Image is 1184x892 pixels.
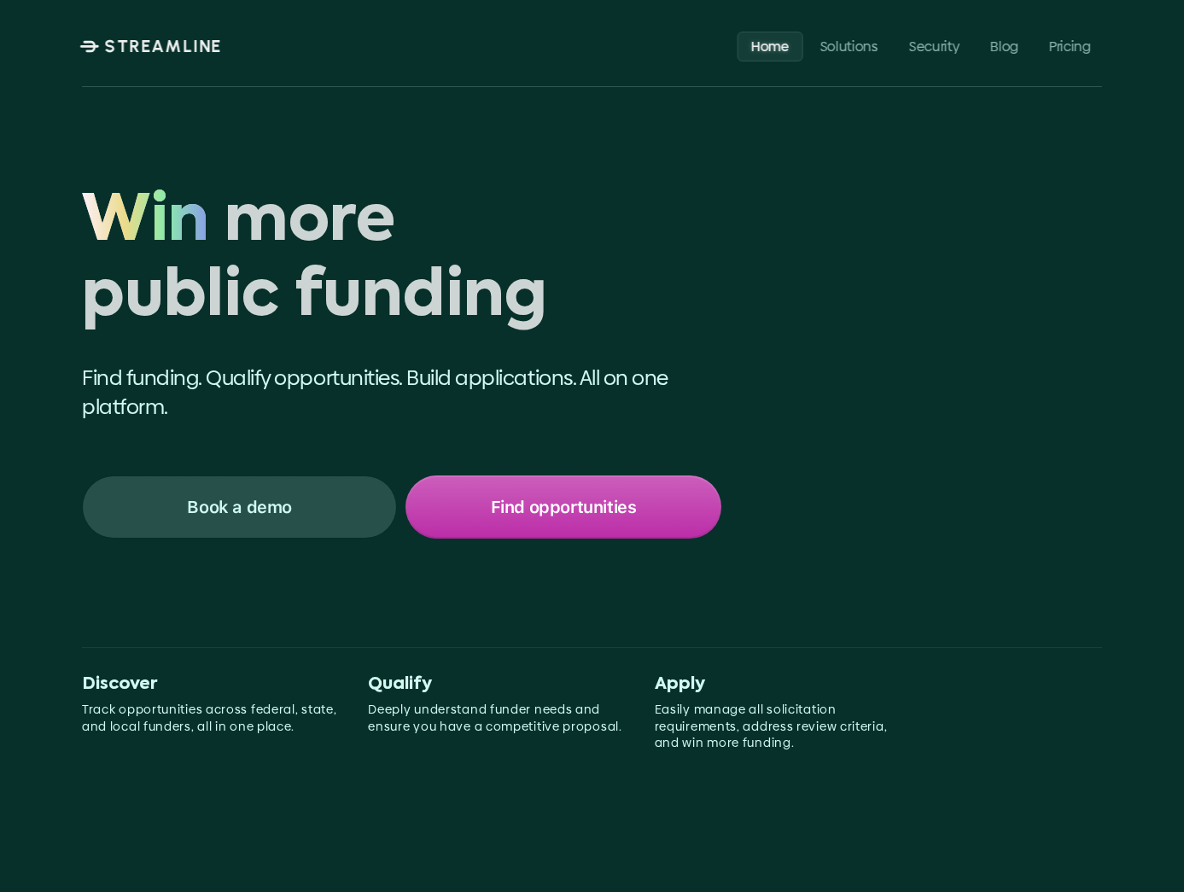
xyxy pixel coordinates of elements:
[82,364,721,421] p: Find funding. Qualify opportunities. Build applications. All on one platform.
[79,36,222,56] a: STREAMLINE
[187,496,292,518] p: Book a demo
[368,674,627,695] p: Qualify
[82,674,341,695] p: Discover
[990,38,1018,54] p: Blog
[738,31,803,61] a: Home
[104,36,222,56] p: STREAMLINE
[895,31,973,61] a: Security
[491,496,637,518] p: Find opportunities
[820,38,878,54] p: Solutions
[977,31,1032,61] a: Blog
[909,38,959,54] p: Security
[751,38,790,54] p: Home
[1035,31,1105,61] a: Pricing
[655,702,913,752] p: Easily manage all solicitation requirements, address review criteria, and win more funding.
[1049,38,1091,54] p: Pricing
[82,185,209,261] span: Win
[82,185,721,337] h1: Win more public funding
[82,475,397,539] a: Book a demo
[405,475,720,539] a: Find opportunities
[655,674,913,695] p: Apply
[82,702,341,735] p: Track opportunities across federal, state, and local funders, all in one place.
[368,702,627,735] p: Deeply understand funder needs and ensure you have a competitive proposal.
